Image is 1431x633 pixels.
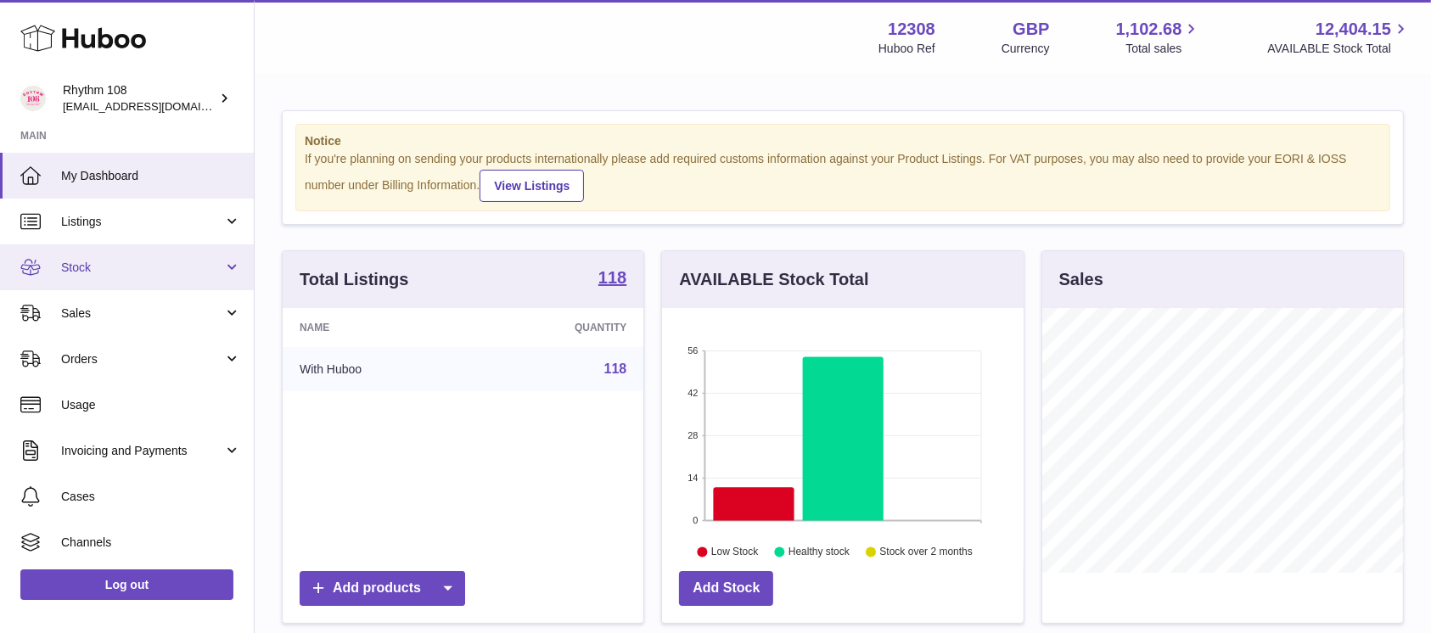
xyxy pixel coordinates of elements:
[598,269,626,289] a: 118
[1059,268,1103,291] h3: Sales
[688,345,699,356] text: 56
[1125,41,1201,57] span: Total sales
[480,170,584,202] a: View Listings
[598,269,626,286] strong: 118
[788,546,850,557] text: Healthy stock
[888,18,935,41] strong: 12308
[63,82,216,115] div: Rhythm 108
[61,260,223,276] span: Stock
[679,571,773,606] a: Add Stock
[688,430,699,440] text: 28
[1002,41,1050,57] div: Currency
[473,308,643,347] th: Quantity
[1267,41,1411,57] span: AVAILABLE Stock Total
[604,361,627,376] a: 118
[711,546,759,557] text: Low Stock
[305,133,1381,149] strong: Notice
[61,351,223,367] span: Orders
[1013,18,1049,41] strong: GBP
[1316,18,1391,41] span: 12,404.15
[1267,18,1411,57] a: 12,404.15 AVAILABLE Stock Total
[300,268,409,291] h3: Total Listings
[693,515,699,525] text: 0
[61,397,241,413] span: Usage
[61,443,223,459] span: Invoicing and Payments
[679,268,868,291] h3: AVAILABLE Stock Total
[20,569,233,600] a: Log out
[688,473,699,483] text: 14
[878,41,935,57] div: Huboo Ref
[688,388,699,398] text: 42
[63,99,250,113] span: [EMAIL_ADDRESS][DOMAIN_NAME]
[61,214,223,230] span: Listings
[61,535,241,551] span: Channels
[1116,18,1182,41] span: 1,102.68
[61,489,241,505] span: Cases
[61,168,241,184] span: My Dashboard
[61,305,223,322] span: Sales
[305,151,1381,202] div: If you're planning on sending your products internationally please add required customs informati...
[880,546,973,557] text: Stock over 2 months
[20,86,46,111] img: orders@rhythm108.com
[283,308,473,347] th: Name
[1116,18,1202,57] a: 1,102.68 Total sales
[300,571,465,606] a: Add products
[283,347,473,391] td: With Huboo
